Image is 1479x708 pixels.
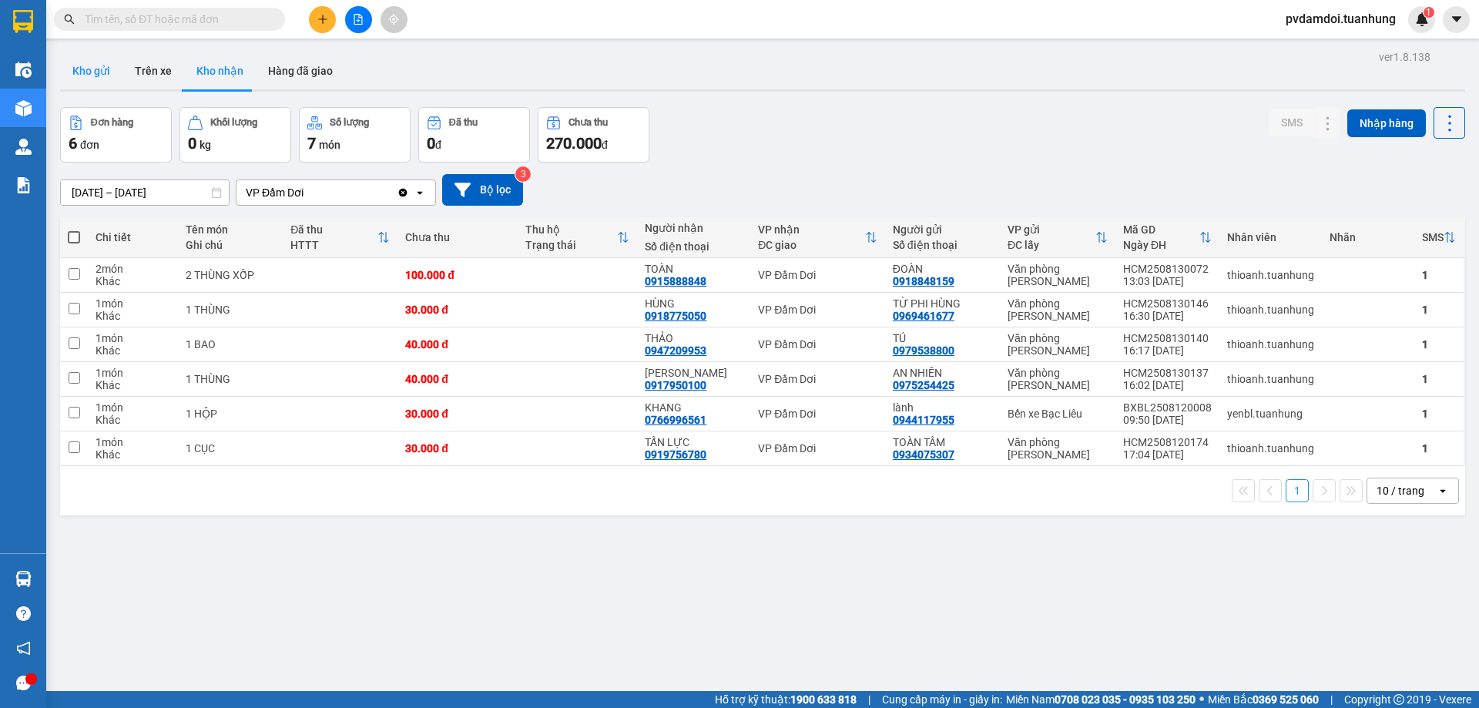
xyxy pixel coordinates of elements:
span: đ [602,139,608,151]
div: Khác [96,379,170,391]
span: ⚪️ [1199,696,1204,703]
div: Khác [96,275,170,287]
div: 1 THÙNG [186,304,275,316]
div: 1 món [96,297,170,310]
div: Bến xe Bạc Liêu [1008,408,1108,420]
img: warehouse-icon [15,571,32,587]
button: Chưa thu270.000đ [538,107,649,163]
div: HCM2508130072 [1123,263,1212,275]
div: TỪ PHI HÙNG [893,297,992,310]
button: Khối lượng0kg [179,107,291,163]
sup: 3 [515,166,531,182]
button: Số lượng7món [299,107,411,163]
div: AN NHIÊN [893,367,992,379]
div: thioanh.tuanhung [1227,373,1314,385]
img: solution-icon [15,177,32,193]
div: ĐC lấy [1008,239,1095,251]
div: 0979538800 [893,344,954,357]
div: Nhãn [1330,231,1407,243]
div: thioanh.tuanhung [1227,269,1314,281]
div: Tên món [186,223,275,236]
div: 0969461677 [893,310,954,322]
div: thioanh.tuanhung [1227,304,1314,316]
input: Select a date range. [61,180,229,205]
div: Trạng thái [525,239,618,251]
span: 6 [69,134,77,153]
svg: open [1437,485,1449,497]
div: HCM2508130140 [1123,332,1212,344]
div: 0934075307 [893,448,954,461]
div: Khác [96,448,170,461]
div: Văn phòng [PERSON_NAME] [1008,332,1108,357]
span: | [1330,691,1333,708]
button: Bộ lọc [442,174,523,206]
div: 13:03 [DATE] [1123,275,1212,287]
div: 1 [1422,408,1456,420]
div: 0766996561 [645,414,706,426]
span: aim [388,14,399,25]
div: Ghi chú [186,239,275,251]
th: Toggle SortBy [750,217,885,258]
button: Kho gửi [60,52,122,89]
div: Đơn hàng [91,117,133,128]
div: 1 [1422,304,1456,316]
div: KHANG [645,401,743,414]
div: 0944117955 [893,414,954,426]
div: TOÀN [645,263,743,275]
div: 40.000 đ [405,373,510,385]
div: Văn phòng [PERSON_NAME] [1008,263,1108,287]
img: warehouse-icon [15,62,32,78]
th: Toggle SortBy [1000,217,1115,258]
div: Chi tiết [96,231,170,243]
span: đơn [80,139,99,151]
div: Mã GD [1123,223,1199,236]
div: 1 món [96,401,170,414]
div: 0919756780 [645,448,706,461]
div: 0918775050 [645,310,706,322]
span: 1 [1426,7,1431,18]
span: copyright [1393,694,1404,705]
input: Selected VP Đầm Dơi. [305,185,307,200]
div: VP Đầm Dơi [758,304,877,316]
div: 0975254425 [893,379,954,391]
div: VP Đầm Dơi [758,373,877,385]
div: 1 [1422,338,1456,351]
div: Chưa thu [405,231,510,243]
strong: 1900 633 818 [790,693,857,706]
div: 2 THÙNG XỐP [186,269,275,281]
span: | [868,691,870,708]
div: 1 món [96,367,170,379]
div: Ngày ĐH [1123,239,1199,251]
div: ĐOÀN [893,263,992,275]
div: Nhân viên [1227,231,1314,243]
div: VP nhận [758,223,865,236]
div: HCM2508130146 [1123,297,1212,310]
div: Số điện thoại [893,239,992,251]
div: 17:04 [DATE] [1123,448,1212,461]
div: 16:17 [DATE] [1123,344,1212,357]
div: Văn phòng [PERSON_NAME] [1008,297,1108,322]
span: notification [16,641,31,656]
div: lành [893,401,992,414]
div: VP Đầm Dơi [758,408,877,420]
div: Thu hộ [525,223,618,236]
th: Toggle SortBy [283,217,397,258]
div: Người gửi [893,223,992,236]
div: 1 BAO [186,338,275,351]
button: Hàng đã giao [256,52,345,89]
div: Số lượng [330,117,369,128]
img: logo-vxr [13,10,33,33]
div: Người nhận [645,222,743,234]
sup: 1 [1424,7,1434,18]
div: 1 CỤC [186,442,275,455]
div: Đã thu [449,117,478,128]
span: Cung cấp máy in - giấy in: [882,691,1002,708]
div: 0917950100 [645,379,706,391]
div: Chưa thu [568,117,608,128]
div: ĐC giao [758,239,865,251]
div: Khác [96,310,170,322]
button: aim [381,6,407,33]
div: 0947209953 [645,344,706,357]
button: Đã thu0đ [418,107,530,163]
div: VP Đầm Dơi [246,185,304,200]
